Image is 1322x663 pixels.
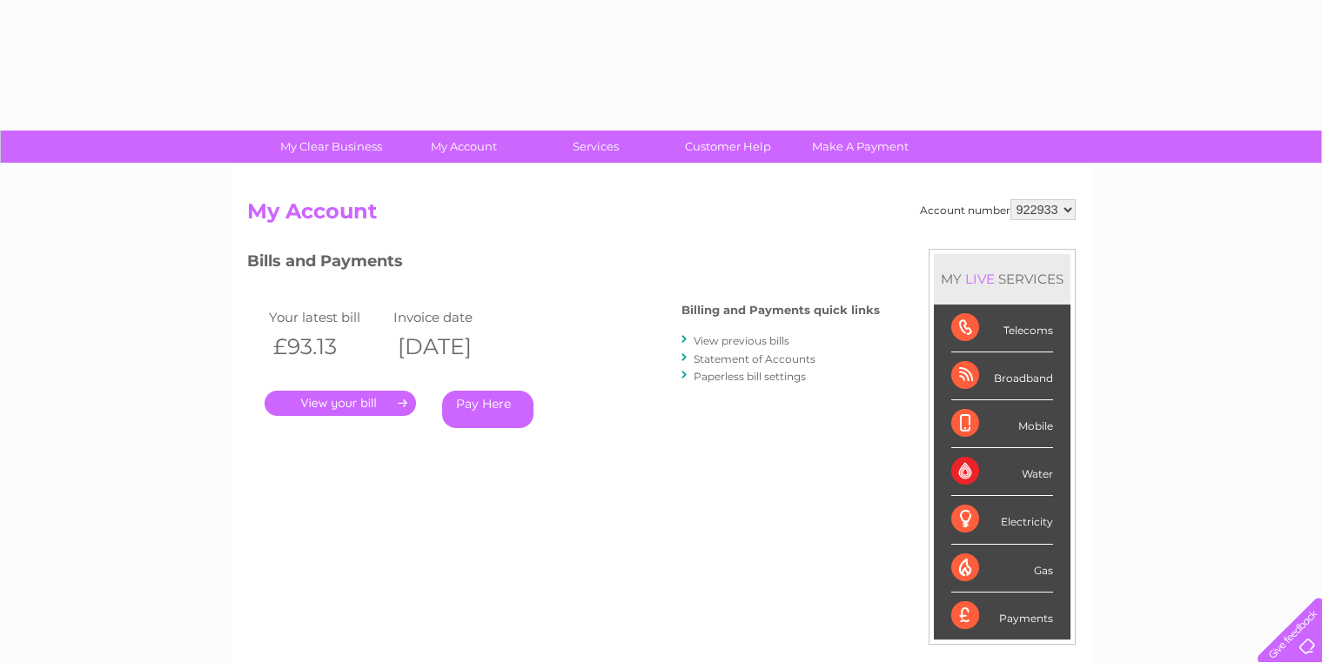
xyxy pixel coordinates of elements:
h2: My Account [247,199,1076,232]
div: Broadband [951,352,1053,400]
th: £93.13 [265,329,390,365]
a: My Account [392,131,535,163]
td: Invoice date [389,305,514,329]
a: Make A Payment [789,131,932,163]
div: Electricity [951,496,1053,544]
a: Paperless bill settings [694,370,806,383]
a: . [265,391,416,416]
a: View previous bills [694,334,789,347]
div: Gas [951,545,1053,593]
a: Services [524,131,668,163]
h4: Billing and Payments quick links [681,304,880,317]
a: Pay Here [442,391,533,428]
div: MY SERVICES [934,254,1070,304]
div: Mobile [951,400,1053,448]
h3: Bills and Payments [247,249,880,279]
th: [DATE] [389,329,514,365]
div: Telecoms [951,305,1053,352]
a: Statement of Accounts [694,352,815,365]
div: Payments [951,593,1053,640]
div: Account number [920,199,1076,220]
a: Customer Help [656,131,800,163]
div: LIVE [962,271,998,287]
a: My Clear Business [259,131,403,163]
td: Your latest bill [265,305,390,329]
div: Water [951,448,1053,496]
